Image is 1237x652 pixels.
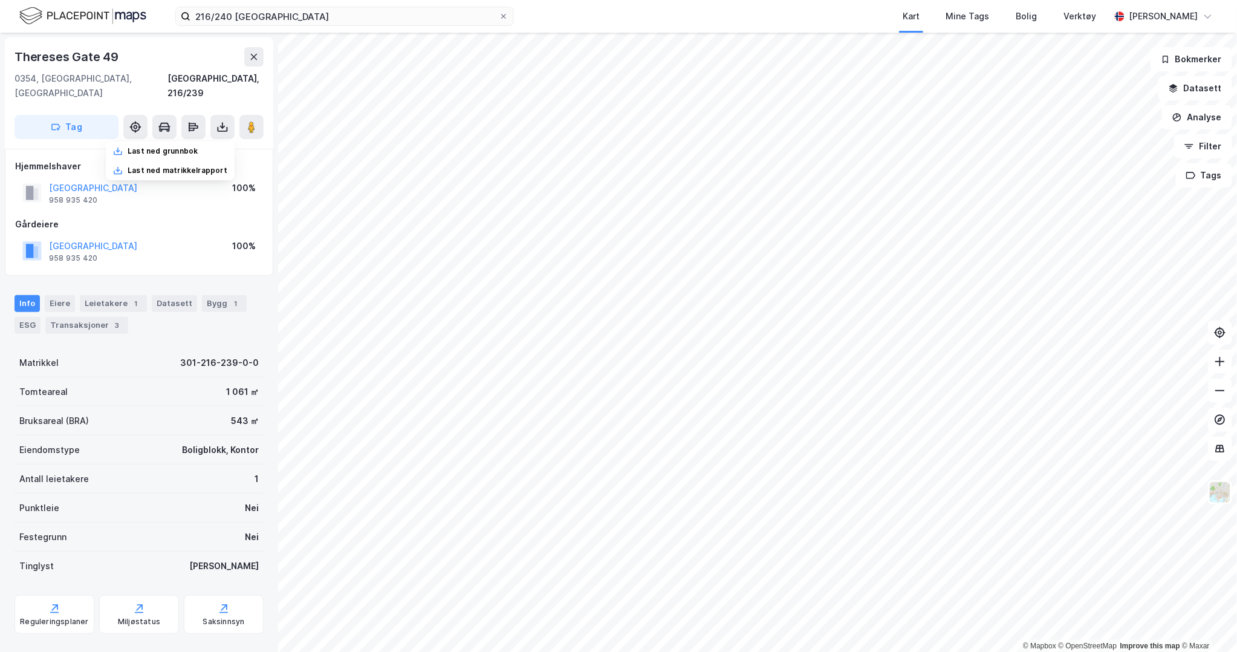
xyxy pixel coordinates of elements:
div: Miljøstatus [118,617,160,627]
div: Matrikkel [19,356,59,370]
div: Nei [245,501,259,515]
div: 0354, [GEOGRAPHIC_DATA], [GEOGRAPHIC_DATA] [15,71,168,100]
div: Bolig [1016,9,1037,24]
button: Analyse [1162,105,1232,129]
div: Bruksareal (BRA) [19,414,89,428]
div: 1 061 ㎡ [226,385,259,399]
div: 958 935 420 [49,253,97,263]
button: Datasett [1158,76,1232,100]
div: 100% [232,239,256,253]
div: Kart [903,9,920,24]
div: [PERSON_NAME] [189,559,259,573]
div: Info [15,295,40,312]
div: Last ned matrikkelrapport [128,166,227,175]
div: Festegrunn [19,530,67,544]
div: 301-216-239-0-0 [180,356,259,370]
div: Tinglyst [19,559,54,573]
button: Filter [1174,134,1232,158]
div: Eiere [45,295,75,312]
div: 1 [255,472,259,486]
div: 1 [230,298,242,310]
input: Søk på adresse, matrikkel, gårdeiere, leietakere eller personer [190,7,499,25]
div: Boligblokk, Kontor [182,443,259,457]
div: Saksinnsyn [203,617,245,627]
div: 100% [232,181,256,195]
a: Improve this map [1120,642,1180,650]
div: Verktøy [1064,9,1097,24]
div: Hjemmelshaver [15,159,263,174]
div: 958 935 420 [49,195,97,205]
div: Antall leietakere [19,472,89,486]
div: Nei [245,530,259,544]
div: Transaksjoner [45,317,128,334]
div: Datasett [152,295,197,312]
a: OpenStreetMap [1059,642,1117,650]
div: ESG [15,317,41,334]
div: Last ned grunnbok [128,146,198,156]
div: Gårdeiere [15,217,263,232]
div: [PERSON_NAME] [1129,9,1198,24]
div: Thereses Gate 49 [15,47,121,67]
div: Tomteareal [19,385,68,399]
button: Tag [15,115,119,139]
button: Tags [1176,163,1232,187]
div: 3 [111,319,123,331]
div: Bygg [202,295,247,312]
a: Mapbox [1023,642,1056,650]
div: Kontrollprogram for chat [1177,594,1237,652]
div: 543 ㎡ [231,414,259,428]
iframe: Chat Widget [1177,594,1237,652]
div: 1 [130,298,142,310]
img: Z [1209,481,1232,504]
div: Leietakere [80,295,147,312]
img: logo.f888ab2527a4732fd821a326f86c7f29.svg [19,5,146,27]
div: Punktleie [19,501,59,515]
button: Bokmerker [1151,47,1232,71]
div: Reguleringsplaner [20,617,88,627]
div: [GEOGRAPHIC_DATA], 216/239 [168,71,264,100]
div: Eiendomstype [19,443,80,457]
div: Mine Tags [946,9,990,24]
